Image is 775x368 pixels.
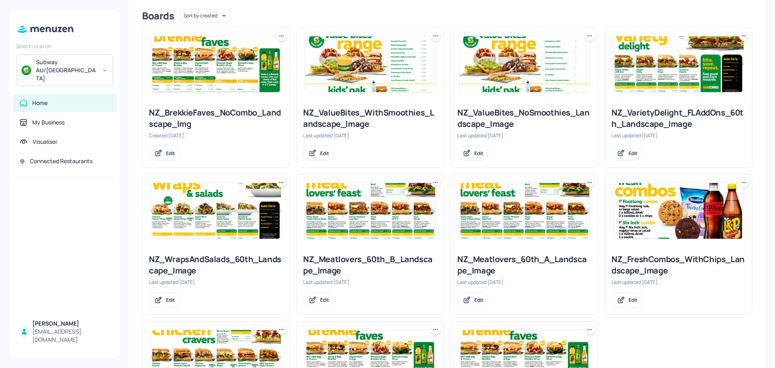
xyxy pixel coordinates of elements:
[303,107,437,130] div: NZ_ValueBites_WithSmoothies_Landscape_Image
[612,254,746,276] div: NZ_FreshCombos_WithChips_Landscape_Image
[457,279,591,286] div: Last updated [DATE].
[32,320,110,328] div: [PERSON_NAME]
[149,107,283,130] div: NZ_BrekkieFaves_NoCombo_Landscape_Img
[16,43,113,50] div: Select Location
[320,297,329,303] div: Edit
[305,183,435,239] img: 2025-07-18-17528017392816efqd3drsaw.jpeg
[32,99,48,107] div: Home
[142,9,174,22] div: Boards
[614,36,744,92] img: 2025-07-18-1752811212425o3wjb5ght3.jpeg
[33,138,57,146] div: Visualiser
[166,150,175,157] div: Edit
[612,279,746,286] div: Last updated [DATE].
[320,150,329,157] div: Edit
[149,132,283,139] div: Created [DATE].
[612,132,746,139] div: Last updated [DATE].
[151,183,281,239] img: 2025-07-18-1752810747331as3196akj5.jpeg
[32,328,110,344] div: [EMAIL_ADDRESS][DOMAIN_NAME]
[612,107,746,130] div: NZ_VarietyDelight_FLAddOns_60th_Landscape_Image
[166,297,175,303] div: Edit
[457,132,591,139] div: Last updated [DATE].
[36,58,97,82] div: Subway AU/[GEOGRAPHIC_DATA]
[30,157,92,165] div: Connected Restaurants
[457,107,591,130] div: NZ_ValueBites_NoSmoothies_Landscape_Image
[628,150,637,157] div: Edit
[305,36,435,92] img: 2025-07-18-17528146911578271vpyb1md.jpeg
[149,254,283,276] div: NZ_WrapsAndSalads_60th_Landscape_Image
[303,132,437,139] div: Last updated [DATE].
[459,183,589,239] img: 2025-07-18-17528017392816efqd3drsaw.jpeg
[32,118,65,126] div: My Business
[474,150,483,157] div: Edit
[21,65,31,75] img: avatar
[180,8,230,24] div: Sort by created
[149,279,283,286] div: Last updated [DATE].
[474,297,483,303] div: Edit
[614,183,744,239] img: 2025-08-07-1754530758715o9wirw7hz7m.jpeg
[457,254,591,276] div: NZ_Meatlovers_60th_A_Landscape_Image
[303,279,437,286] div: Last updated [DATE].
[151,36,281,92] img: 2025-07-15-1752546609016rv5o7xcvjpf.jpeg
[628,297,637,303] div: Edit
[459,36,589,92] img: 2025-08-08-1754617597944j8a8g1o4n7.jpeg
[303,254,437,276] div: NZ_Meatlovers_60th_B_Landscape_Image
